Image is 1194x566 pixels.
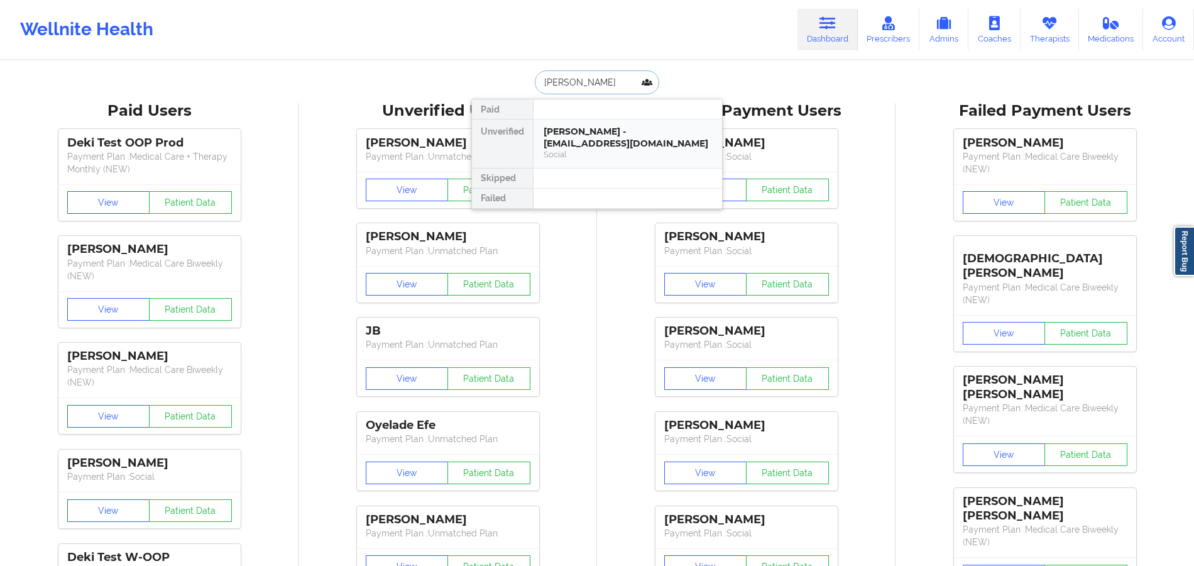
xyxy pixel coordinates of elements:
[746,273,829,296] button: Patient Data
[664,338,829,351] p: Payment Plan : Social
[472,189,533,209] div: Failed
[366,513,530,527] div: [PERSON_NAME]
[963,281,1127,306] p: Payment Plan : Medical Care Biweekly (NEW)
[366,462,449,484] button: View
[67,363,232,389] p: Payment Plan : Medical Care Biweekly (NEW)
[1044,191,1127,214] button: Patient Data
[447,462,530,484] button: Patient Data
[963,402,1127,427] p: Payment Plan : Medical Care Biweekly (NEW)
[67,349,232,363] div: [PERSON_NAME]
[447,367,530,390] button: Patient Data
[904,101,1185,121] div: Failed Payment Users
[366,179,449,201] button: View
[67,298,150,321] button: View
[67,499,150,522] button: View
[664,245,829,257] p: Payment Plan : Social
[664,527,829,540] p: Payment Plan : Social
[1143,9,1194,50] a: Account
[366,418,530,433] div: Oyelade Efe
[366,527,530,540] p: Payment Plan : Unmatched Plan
[366,324,530,338] div: JB
[67,470,232,483] p: Payment Plan : Social
[67,456,232,470] div: [PERSON_NAME]
[67,242,232,257] div: [PERSON_NAME]
[472,119,533,169] div: Unverified
[664,230,829,244] div: [PERSON_NAME]
[746,462,829,484] button: Patient Data
[447,273,530,296] button: Patient Data
[366,433,530,445] p: Payment Plan : Unmatched Plan
[366,136,530,150] div: [PERSON_NAME]
[664,513,829,527] div: [PERSON_NAME]
[746,179,829,201] button: Patient Data
[366,230,530,244] div: [PERSON_NAME]
[472,169,533,189] div: Skipped
[1044,443,1127,466] button: Patient Data
[746,367,829,390] button: Patient Data
[963,494,1127,523] div: [PERSON_NAME] [PERSON_NAME]
[1044,322,1127,345] button: Patient Data
[968,9,1021,50] a: Coaches
[664,324,829,338] div: [PERSON_NAME]
[1021,9,1079,50] a: Therapists
[963,150,1127,175] p: Payment Plan : Medical Care Biweekly (NEW)
[963,322,1046,345] button: View
[1174,226,1194,276] a: Report Bug
[544,149,712,160] div: Social
[664,462,747,484] button: View
[797,9,858,50] a: Dashboard
[858,9,920,50] a: Prescribers
[366,150,530,163] p: Payment Plan : Unmatched Plan
[149,298,232,321] button: Patient Data
[963,443,1046,466] button: View
[447,179,530,201] button: Patient Data
[149,191,232,214] button: Patient Data
[919,9,968,50] a: Admins
[149,499,232,522] button: Patient Data
[67,191,150,214] button: View
[366,338,530,351] p: Payment Plan : Unmatched Plan
[664,136,829,150] div: [PERSON_NAME]
[366,273,449,296] button: View
[67,257,232,282] p: Payment Plan : Medical Care Biweekly (NEW)
[67,550,232,565] div: Deki Test W-OOP
[366,367,449,390] button: View
[963,523,1127,548] p: Payment Plan : Medical Care Biweekly (NEW)
[149,405,232,428] button: Patient Data
[664,418,829,433] div: [PERSON_NAME]
[664,150,829,163] p: Payment Plan : Social
[1079,9,1144,50] a: Medications
[963,242,1127,280] div: [DEMOGRAPHIC_DATA][PERSON_NAME]
[472,99,533,119] div: Paid
[664,433,829,445] p: Payment Plan : Social
[664,273,747,296] button: View
[664,367,747,390] button: View
[544,126,712,149] div: [PERSON_NAME] - [EMAIL_ADDRESS][DOMAIN_NAME]
[67,136,232,150] div: Deki Test OOP Prod
[67,405,150,428] button: View
[963,191,1046,214] button: View
[366,245,530,257] p: Payment Plan : Unmatched Plan
[963,373,1127,402] div: [PERSON_NAME] [PERSON_NAME]
[963,136,1127,150] div: [PERSON_NAME]
[9,101,290,121] div: Paid Users
[606,101,887,121] div: Skipped Payment Users
[307,101,588,121] div: Unverified Users
[67,150,232,175] p: Payment Plan : Medical Care + Therapy Monthly (NEW)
